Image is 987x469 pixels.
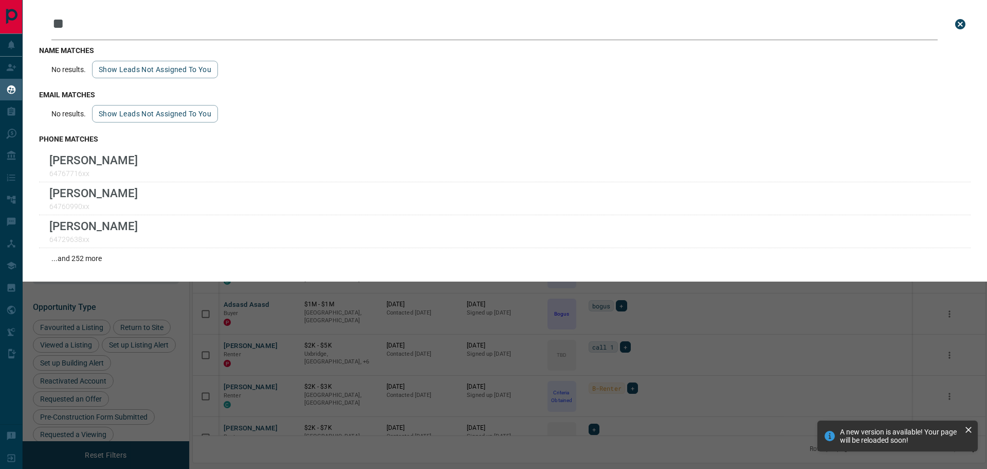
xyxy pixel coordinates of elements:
button: show leads not assigned to you [92,61,218,78]
button: close search bar [950,14,971,34]
p: 64767716xx [49,169,138,178]
p: No results. [51,110,86,118]
h3: id matches [39,281,971,289]
p: [PERSON_NAME] [49,219,138,233]
p: 64760990xx [49,202,138,211]
h3: email matches [39,91,971,99]
h3: name matches [39,46,971,55]
div: ...and 252 more [39,248,971,269]
button: show leads not assigned to you [92,105,218,123]
h3: phone matches [39,135,971,143]
p: [PERSON_NAME] [49,153,138,167]
div: A new version is available! Your page will be reloaded soon! [840,428,960,444]
p: No results. [51,65,86,74]
p: 64729638xx [49,235,138,244]
p: [PERSON_NAME] [49,186,138,200]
